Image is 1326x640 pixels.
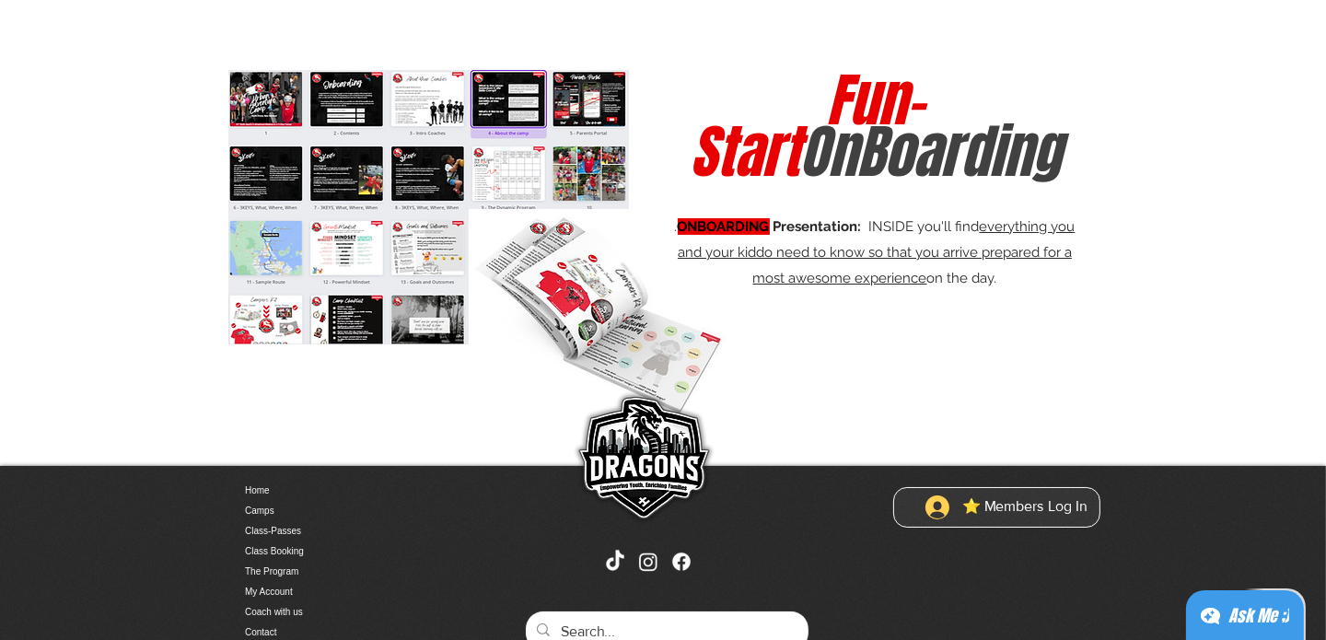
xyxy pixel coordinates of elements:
[773,218,862,235] span: Presentation:
[245,582,438,602] a: My Account
[245,541,438,562] a: Class Booking
[245,602,438,623] a: Coach with us
[228,70,629,344] img: SkateDragons provide a comprehensive onboarding program for all new members
[1228,603,1289,629] div: Ask Me ;)
[678,218,770,235] span: ONBOARDING
[245,521,438,541] a: Class-Passes
[245,481,438,501] a: Home
[927,270,997,286] span: on the day.
[869,218,980,235] span: INSIDE you'll find
[690,58,925,196] span: Fun-Start
[245,562,438,582] a: The Program
[678,218,1076,286] span: everything you and your kiddo need to know so that you arrive prepared for a most awesome experience
[566,384,718,536] img: Skate Dragons logo with the slogan 'Empowering Youth, Enriching Families' in Singapore.
[913,490,1099,525] button: ⭐ Members Log In
[603,550,693,574] ul: Social Bar
[675,218,678,235] span: .
[956,496,1093,517] span: ⭐ Members Log In
[245,501,438,521] a: Camps
[690,58,1061,196] span: OnBoarding
[469,209,735,421] img: SkateDragons provide a comprehensive onboarding program for all new members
